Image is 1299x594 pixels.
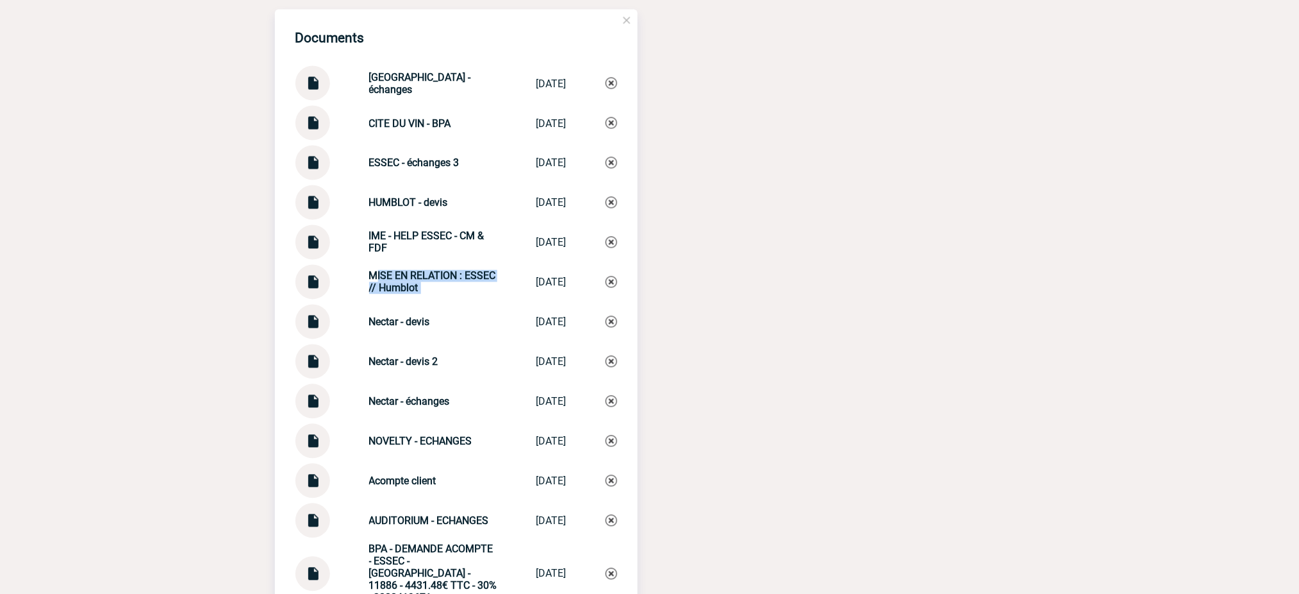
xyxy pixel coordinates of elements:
div: [DATE] [536,157,567,169]
div: [DATE] [536,237,567,249]
strong: Acompte client [369,475,436,488]
h4: Documents [295,30,365,46]
div: [DATE] [536,78,567,90]
strong: NOVELTY - ECHANGES [369,436,472,448]
img: Supprimer [606,78,617,89]
strong: IME - HELP ESSEC - CM & FDF [369,230,484,255]
img: Supprimer [606,396,617,407]
strong: AUDITORIUM - ECHANGES [369,515,489,527]
div: [DATE] [536,117,567,130]
img: Supprimer [606,475,617,487]
div: [DATE] [536,568,567,580]
strong: Nectar - échanges [369,396,450,408]
strong: ESSEC - échanges 3 [369,157,459,169]
strong: Nectar - devis 2 [369,356,438,368]
img: Supprimer [606,356,617,368]
div: [DATE] [536,515,567,527]
img: Supprimer [606,237,617,248]
img: Supprimer [606,276,617,288]
div: [DATE] [536,436,567,448]
div: [DATE] [536,475,567,488]
div: [DATE] [536,197,567,209]
img: Supprimer [606,515,617,527]
div: [DATE] [536,356,567,368]
img: Supprimer [606,316,617,328]
img: Supprimer [606,197,617,208]
img: Supprimer [606,157,617,169]
strong: HUMBLOT - devis [369,197,448,209]
div: [DATE] [536,396,567,408]
div: [DATE] [536,316,567,328]
img: Supprimer [606,117,617,129]
strong: Nectar - devis [369,316,430,328]
div: [DATE] [536,276,567,289]
img: Supprimer [606,568,617,580]
strong: [GEOGRAPHIC_DATA] - échanges [369,71,471,96]
img: close.png [621,15,633,26]
strong: MISE EN RELATION : ESSEC // Humblot [369,270,496,294]
img: Supprimer [606,436,617,447]
strong: CITE DU VIN - BPA [369,117,451,130]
